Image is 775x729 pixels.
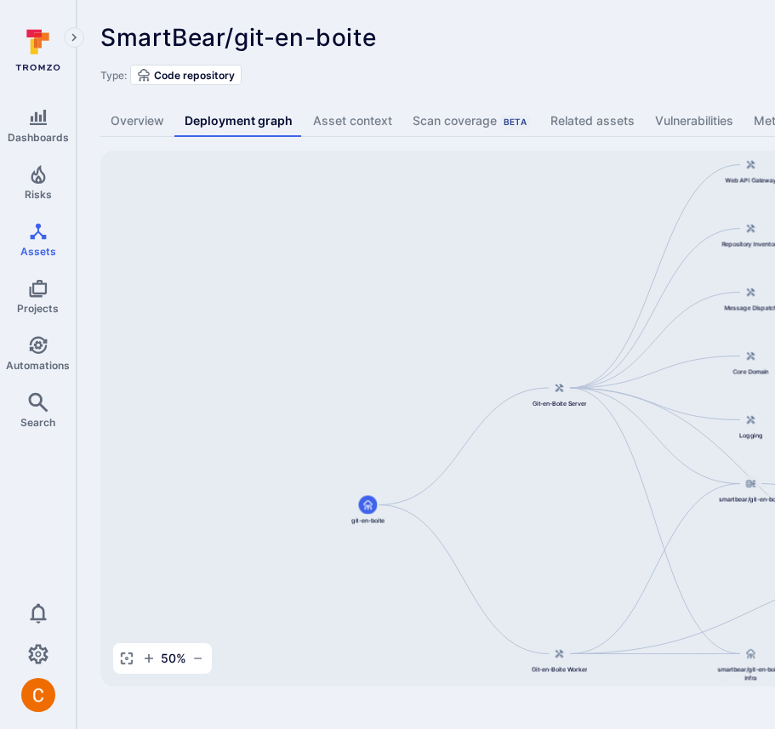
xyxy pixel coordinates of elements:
a: Asset context [303,105,402,137]
span: Logging [739,430,762,439]
span: Git-en-Boite Worker [532,664,587,673]
span: Type: [100,69,127,82]
a: Vulnerabilities [645,105,744,137]
div: Scan coverage [413,112,530,129]
a: Related assets [540,105,645,137]
span: git-en-boite [351,515,385,524]
span: Search [20,416,55,429]
span: Dashboards [8,131,69,144]
span: Projects [17,302,59,315]
div: Camilo Rivera [21,678,55,712]
span: SmartBear/git-en-boite [100,23,376,52]
button: Expand navigation menu [64,27,84,48]
span: Automations [6,359,70,372]
i: Expand navigation menu [68,31,80,45]
span: Code repository [154,69,235,82]
div: Beta [500,115,530,128]
span: 50 % [161,650,186,667]
span: Risks [25,188,52,201]
span: Core Domain [733,367,769,375]
a: Deployment graph [174,105,303,137]
span: Assets [20,245,56,258]
img: ACg8ocJuq_DPPTkXyD9OlTnVLvDrpObecjcADscmEHLMiTyEnTELew=s96-c [21,678,55,712]
a: Overview [100,105,174,137]
span: Git-en-Boite Server [533,399,586,407]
